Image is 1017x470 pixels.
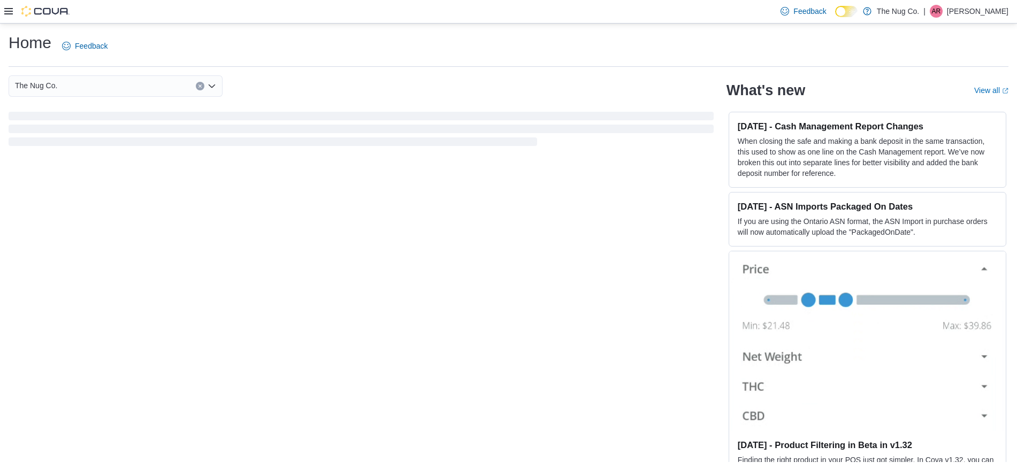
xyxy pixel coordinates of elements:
button: Clear input [196,82,204,90]
h3: [DATE] - ASN Imports Packaged On Dates [738,201,997,212]
span: The Nug Co. [15,79,57,92]
h3: [DATE] - Product Filtering in Beta in v1.32 [738,440,997,450]
svg: External link [1002,88,1008,94]
p: The Nug Co. [877,5,919,18]
h1: Home [9,32,51,53]
span: Loading [9,114,714,148]
span: AR [932,5,941,18]
h2: What's new [727,82,805,99]
p: When closing the safe and making a bank deposit in the same transaction, this used to show as one... [738,136,997,179]
a: Feedback [58,35,112,57]
span: Feedback [75,41,108,51]
p: | [923,5,926,18]
div: Alex Roerick [930,5,943,18]
a: Feedback [776,1,830,22]
input: Dark Mode [835,6,858,17]
button: Open list of options [208,82,216,90]
span: Feedback [793,6,826,17]
p: If you are using the Ontario ASN format, the ASN Import in purchase orders will now automatically... [738,216,997,237]
span: Dark Mode [835,17,836,18]
img: Cova [21,6,70,17]
h3: [DATE] - Cash Management Report Changes [738,121,997,132]
a: View allExternal link [974,86,1008,95]
p: [PERSON_NAME] [947,5,1008,18]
